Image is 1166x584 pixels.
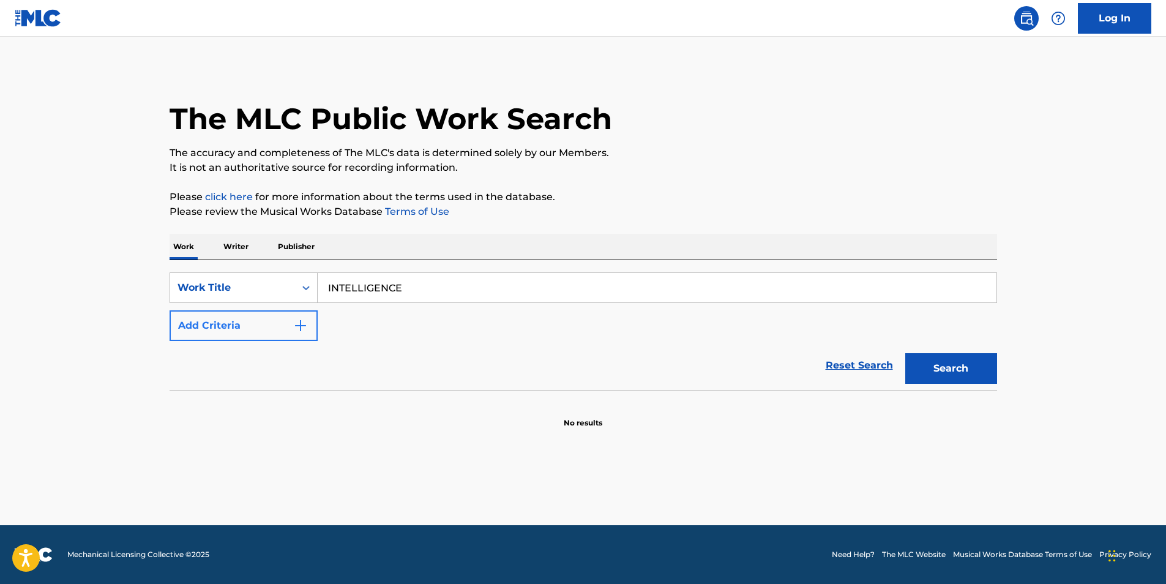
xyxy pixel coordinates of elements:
[178,280,288,295] div: Work Title
[1019,11,1034,26] img: search
[15,9,62,27] img: MLC Logo
[820,352,899,379] a: Reset Search
[170,100,612,137] h1: The MLC Public Work Search
[170,310,318,341] button: Add Criteria
[905,353,997,384] button: Search
[220,234,252,260] p: Writer
[383,206,449,217] a: Terms of Use
[1046,6,1071,31] div: Help
[170,160,997,175] p: It is not an authoritative source for recording information.
[274,234,318,260] p: Publisher
[1014,6,1039,31] a: Public Search
[1108,537,1116,574] div: Drag
[832,549,875,560] a: Need Help?
[564,403,602,429] p: No results
[170,204,997,219] p: Please review the Musical Works Database
[170,146,997,160] p: The accuracy and completeness of The MLC's data is determined solely by our Members.
[1078,3,1151,34] a: Log In
[170,272,997,390] form: Search Form
[170,190,997,204] p: Please for more information about the terms used in the database.
[1105,525,1166,584] iframe: Chat Widget
[15,547,53,562] img: logo
[953,549,1092,560] a: Musical Works Database Terms of Use
[1051,11,1066,26] img: help
[67,549,209,560] span: Mechanical Licensing Collective © 2025
[882,549,946,560] a: The MLC Website
[170,234,198,260] p: Work
[293,318,308,333] img: 9d2ae6d4665cec9f34b9.svg
[1099,549,1151,560] a: Privacy Policy
[205,191,253,203] a: click here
